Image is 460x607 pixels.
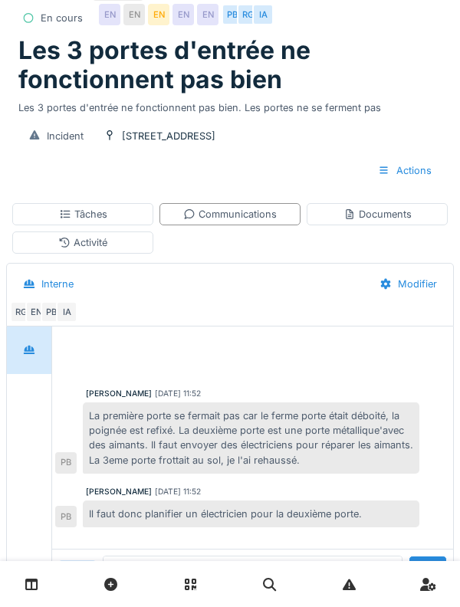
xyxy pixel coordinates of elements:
div: PB [222,4,243,25]
div: PB [55,452,77,474]
div: IA [56,301,77,323]
div: Il faut donc planifier un électricien pour la deuxième porte. [83,500,419,527]
div: EN [172,4,194,25]
div: Actions [365,156,445,185]
div: EN [123,4,145,25]
div: Incident [47,129,84,143]
div: EN [25,301,47,323]
div: Communications [183,207,277,221]
div: RG [10,301,31,323]
div: Les 3 portes d'entrée ne fonctionnent pas bien. Les portes ne se ferment pas [18,94,442,115]
div: La première porte se fermait pas car le ferme porte était déboité, la poignée est refixé. La deux... [83,402,419,474]
div: Activité [58,235,107,250]
div: EN [197,4,219,25]
div: En cours [41,11,83,25]
div: [DATE] 11:52 [155,388,201,399]
div: Modifier [366,270,450,298]
div: IA [252,4,274,25]
div: Tâches [59,207,107,221]
div: [PERSON_NAME] [86,388,152,399]
div: Documents [343,207,412,221]
div: EN [99,4,120,25]
div: [PERSON_NAME] [86,486,152,497]
div: RG [237,4,258,25]
div: [STREET_ADDRESS] [122,129,215,143]
div: Interne [41,277,74,291]
div: [DATE] 11:52 [155,486,201,497]
div: PB [41,301,62,323]
div: EN [148,4,169,25]
div: PB [55,506,77,527]
h1: Les 3 portes d'entrée ne fonctionnent pas bien [18,36,442,95]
